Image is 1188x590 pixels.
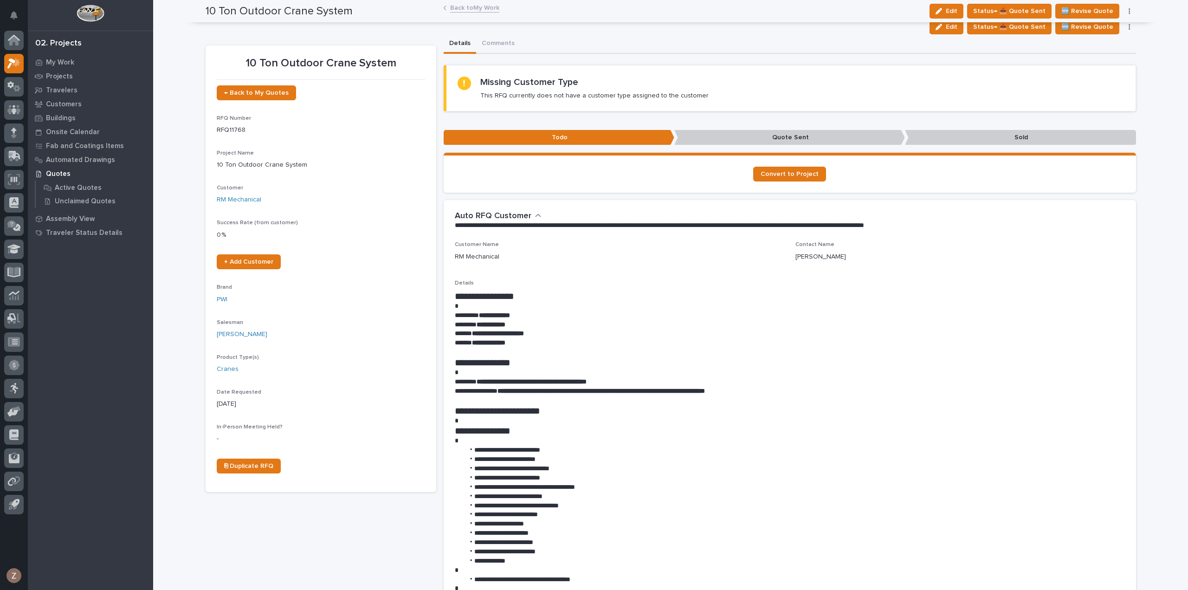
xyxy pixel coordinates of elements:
span: Product Type(s) [217,355,259,360]
p: Onsite Calendar [46,128,100,136]
p: RFQ11768 [217,125,425,135]
p: Travelers [46,86,77,95]
p: Quotes [46,170,71,178]
a: [PERSON_NAME] [217,330,267,339]
a: PWI [217,295,227,305]
p: Unclaimed Quotes [55,197,116,206]
p: Active Quotes [55,184,102,192]
p: 0 % [217,230,425,240]
span: Contact Name [795,242,834,247]
button: 🆕 Revise Quote [1055,19,1119,34]
button: Edit [930,19,963,34]
a: My Work [28,55,153,69]
p: 10 Ton Outdoor Crane System [217,160,425,170]
a: Customers [28,97,153,111]
a: Projects [28,69,153,83]
button: Comments [476,34,520,54]
span: + Add Customer [224,259,273,265]
button: Auto RFQ Customer [455,211,542,221]
div: 02. Projects [35,39,82,49]
a: Automated Drawings [28,153,153,167]
p: Automated Drawings [46,156,115,164]
p: Todo [444,130,674,145]
a: Fab and Coatings Items [28,139,153,153]
span: 🆕 Revise Quote [1061,21,1113,32]
h2: Missing Customer Type [480,77,578,88]
p: Fab and Coatings Items [46,142,124,150]
a: Back toMy Work [450,2,499,13]
span: RFQ Number [217,116,251,121]
button: Notifications [4,6,24,25]
span: Status→ 📤 Quote Sent [973,21,1046,32]
span: Details [455,280,474,286]
a: Traveler Status Details [28,226,153,240]
a: Active Quotes [36,181,153,194]
img: Workspace Logo [77,5,104,22]
p: Projects [46,72,73,81]
span: Convert to Project [761,171,819,177]
span: Customer [217,185,243,191]
a: Quotes [28,167,153,181]
a: + Add Customer [217,254,281,269]
a: Assembly View [28,212,153,226]
span: In-Person Meeting Held? [217,424,283,430]
h2: Auto RFQ Customer [455,211,531,221]
a: Cranes [217,364,239,374]
p: Assembly View [46,215,95,223]
a: Unclaimed Quotes [36,195,153,207]
p: [DATE] [217,399,425,409]
p: - [217,434,425,444]
button: users-avatar [4,566,24,585]
a: Onsite Calendar [28,125,153,139]
p: Customers [46,100,82,109]
p: This RFQ currently does not have a customer type assigned to the customer [480,91,709,100]
span: ⎘ Duplicate RFQ [224,463,273,469]
a: ← Back to My Quotes [217,85,296,100]
a: Travelers [28,83,153,97]
span: Edit [946,23,957,31]
p: Traveler Status Details [46,229,123,237]
span: Project Name [217,150,254,156]
p: 10 Ton Outdoor Crane System [217,57,425,70]
p: Buildings [46,114,76,123]
a: ⎘ Duplicate RFQ [217,459,281,473]
span: ← Back to My Quotes [224,90,289,96]
a: Convert to Project [753,167,826,182]
span: Date Requested [217,389,261,395]
span: Success Rate (from customer) [217,220,298,226]
p: My Work [46,58,74,67]
p: Quote Sent [674,130,905,145]
a: RM Mechanical [217,195,261,205]
p: Sold [905,130,1136,145]
p: [PERSON_NAME] [795,252,846,262]
span: Brand [217,285,232,290]
button: Details [444,34,476,54]
span: Salesman [217,320,243,325]
span: Customer Name [455,242,499,247]
div: Notifications [12,11,24,26]
a: Buildings [28,111,153,125]
p: RM Mechanical [455,252,499,262]
button: Status→ 📤 Quote Sent [967,19,1052,34]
